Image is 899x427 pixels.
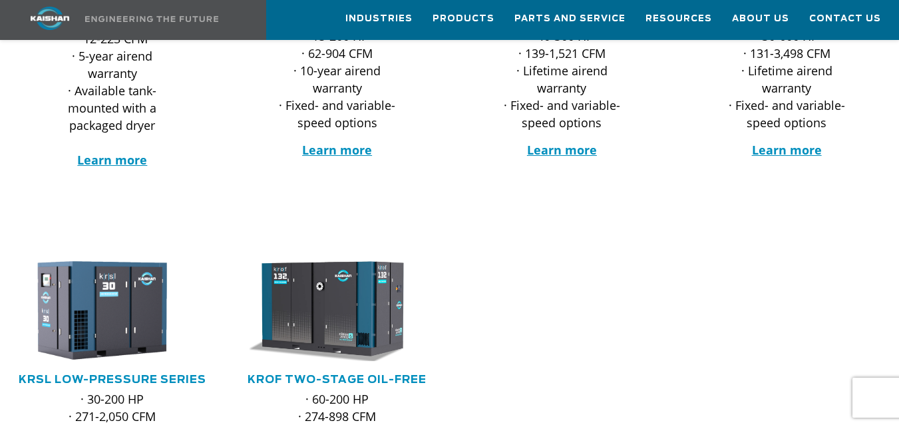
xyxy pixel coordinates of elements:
[433,1,494,37] a: Products
[302,142,372,158] a: Learn more
[752,142,822,158] a: Learn more
[236,258,419,363] img: krof132
[48,13,177,169] p: · 5-50 HP · 12-223 CFM · 5-year airend warranty · Available tank-mounted with a packaged dryer
[248,374,427,385] a: KROF TWO-STAGE OIL-FREE
[527,142,597,158] a: Learn more
[809,1,881,37] a: Contact Us
[345,11,413,27] span: Industries
[645,11,712,27] span: Resources
[722,27,851,131] p: · 30-600 HP · 131-3,498 CFM · Lifetime airend warranty · Fixed- and variable-speed options
[19,374,206,385] a: KRSL Low-Pressure Series
[645,1,712,37] a: Resources
[85,16,218,22] img: Engineering the future
[732,1,789,37] a: About Us
[11,258,194,363] img: krsl30
[732,11,789,27] span: About Us
[345,1,413,37] a: Industries
[246,258,429,363] div: krof132
[498,27,627,131] p: · 40-300 HP · 139-1,521 CFM · Lifetime airend warranty · Fixed- and variable-speed options
[433,11,494,27] span: Products
[514,1,626,37] a: Parts and Service
[514,11,626,27] span: Parts and Service
[77,152,147,168] a: Learn more
[809,11,881,27] span: Contact Us
[273,27,402,131] p: · 15-200 HP · 62-904 CFM · 10-year airend warranty · Fixed- and variable-speed options
[21,258,204,363] div: krsl30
